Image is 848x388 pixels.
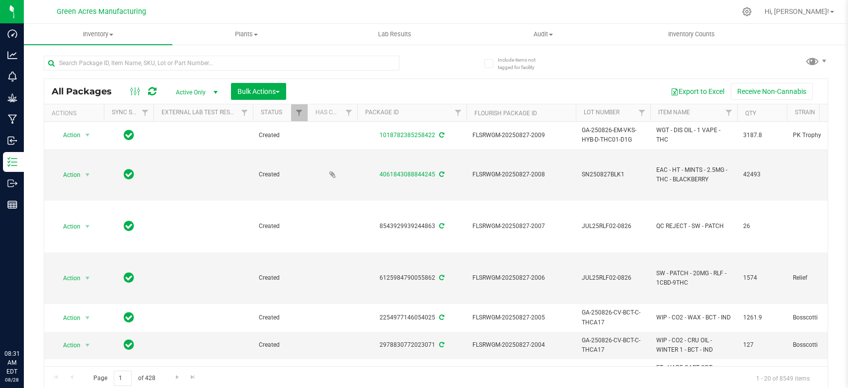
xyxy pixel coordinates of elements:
span: GA-250826-CV-BCT-C-THCA17 [582,308,644,327]
span: FLSRWGM-20250827-2005 [472,313,570,322]
span: FLSRWGM-20250827-2004 [472,340,570,350]
inline-svg: Dashboard [7,29,17,39]
span: Sync from Compliance System [438,274,444,281]
inline-svg: Inbound [7,136,17,146]
inline-svg: Manufacturing [7,114,17,124]
a: Lot Number [584,109,619,116]
span: 3187.8 [743,131,781,140]
span: SW - PATCH - 20MG - RLF - 1CBD-9THC [656,269,731,288]
iframe: Resource center unread badge [29,307,41,319]
span: GA-250826-EM-VKS-HYB-D-THC01-D1G [582,126,644,145]
div: 2254977146054025 [356,313,468,322]
span: select [81,220,94,233]
span: Page of 428 [85,371,163,386]
span: FLSRWGM-20250827-2006 [472,273,570,283]
div: Actions [52,110,100,117]
span: In Sync [124,310,134,324]
span: In Sync [124,338,134,352]
span: In Sync [124,366,134,380]
span: In Sync [124,271,134,285]
span: Action [54,220,81,233]
span: SN250827BLK1 [582,170,644,179]
span: Sync from Compliance System [438,171,444,178]
span: In Sync [124,219,134,233]
a: 1018782385258422 [380,132,435,139]
span: Action [54,168,81,182]
span: Inventory [24,30,172,39]
a: Filter [236,104,253,121]
inline-svg: Outbound [7,178,17,188]
a: Inventory Counts [617,24,766,45]
span: All Packages [52,86,122,97]
span: In Sync [124,128,134,142]
span: Include items not tagged for facility [498,56,547,71]
inline-svg: Analytics [7,50,17,60]
span: select [81,168,94,182]
a: Filter [450,104,466,121]
span: Action [54,338,81,352]
div: 2978830772023071 [356,340,468,350]
span: FT - VAPE CART CDT DISTILLATE - 1G - PZT - HYB [656,363,731,382]
span: JUL25RLF02-0826 [582,222,644,231]
a: Filter [634,104,650,121]
a: Strain [795,109,815,116]
a: Filter [291,104,308,121]
span: select [81,338,94,352]
span: Sync from Compliance System [438,132,444,139]
span: Action [54,128,81,142]
span: select [81,271,94,285]
span: Created [259,222,302,231]
a: Plants [172,24,321,45]
span: QC REJECT - SW - PATCH [656,222,731,231]
div: 8543929939244863 [356,222,468,231]
span: Created [259,340,302,350]
span: Sync from Compliance System [438,223,444,230]
inline-svg: Reports [7,200,17,210]
span: FLSRWGM-20250827-2008 [472,170,570,179]
th: Has COA [308,104,357,122]
a: Package ID [365,109,399,116]
div: Manage settings [741,7,753,16]
span: GA-250826-CV-BCT-C-THCA17 [582,336,644,355]
a: Qty [745,110,756,117]
a: External Lab Test Result [161,109,239,116]
span: WIP - CO2 - WAX - BCT - IND [656,313,731,322]
a: Filter [721,104,737,121]
span: Sync from Compliance System [438,341,444,348]
span: WGT - DIS OIL - 1 VAPE - THC [656,126,731,145]
a: Item Name [658,109,690,116]
span: 1574 [743,273,781,283]
span: Action [54,311,81,325]
a: Filter [137,104,154,121]
span: Created [259,313,302,322]
span: Hi, [PERSON_NAME]! [765,7,829,15]
span: 1261.9 [743,313,781,322]
span: Action [54,271,81,285]
span: Plants [173,30,320,39]
a: Status [261,109,282,116]
input: Search Package ID, Item Name, SKU, Lot or Part Number... [44,56,399,71]
span: Inventory Counts [655,30,728,39]
a: Audit [469,24,617,45]
span: select [81,128,94,142]
a: Lab Results [320,24,469,45]
a: Filter [341,104,357,121]
inline-svg: Grow [7,93,17,103]
a: Go to the next page [170,371,184,384]
span: FLSRWGM-20250827-2007 [472,222,570,231]
span: select [81,311,94,325]
span: 1 - 20 of 8549 items [748,371,818,386]
inline-svg: Inventory [7,157,17,167]
a: Go to the last page [186,371,200,384]
span: In Sync [124,167,134,181]
input: 1 [114,371,132,386]
span: Sync from Compliance System [438,314,444,321]
span: Audit [469,30,617,39]
button: Bulk Actions [231,83,286,100]
button: Receive Non-Cannabis [731,83,813,100]
span: 42493 [743,170,781,179]
span: Created [259,170,302,179]
span: Created [259,273,302,283]
span: 127 [743,340,781,350]
a: 4061843088844245 [380,171,435,178]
